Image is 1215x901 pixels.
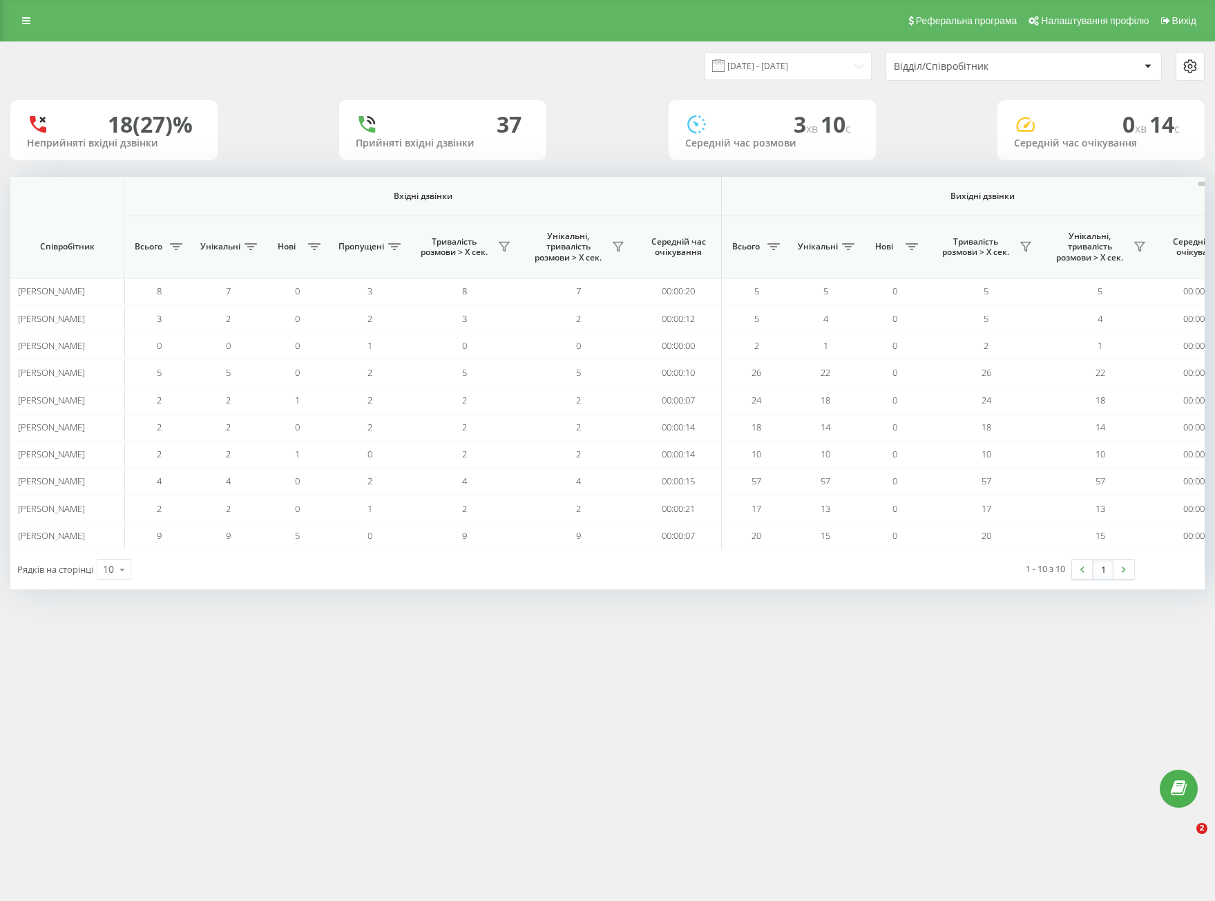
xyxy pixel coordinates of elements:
span: 1 [823,339,828,352]
span: 5 [984,312,988,325]
td: 00:00:20 [635,278,722,305]
span: 57 [821,475,830,487]
a: 1 [1093,560,1113,579]
span: Вихід [1172,15,1196,26]
span: 13 [821,502,830,515]
span: 0 [367,448,372,460]
td: 00:00:21 [635,495,722,522]
td: 00:00:14 [635,441,722,468]
span: 2 [576,421,581,433]
span: 2 [367,366,372,379]
span: 20 [982,529,991,542]
span: 1 [295,448,300,460]
span: [PERSON_NAME] [18,394,85,406]
span: 2 [367,394,372,406]
iframe: Intercom live chat [1168,823,1201,856]
span: 5 [295,529,300,542]
span: 24 [752,394,761,406]
span: Середній час очікування [646,236,711,258]
span: Нові [867,241,901,252]
span: 18 [1096,394,1105,406]
span: Унікальні [200,241,240,252]
span: 5 [157,366,162,379]
span: 10 [821,109,851,139]
span: 0 [462,339,467,352]
span: 0 [892,502,897,515]
span: 14 [821,421,830,433]
span: 0 [892,475,897,487]
span: 7 [226,285,231,297]
span: 4 [157,475,162,487]
span: 5 [462,366,467,379]
span: 5 [1098,285,1102,297]
span: c [845,121,851,136]
span: 9 [226,529,231,542]
span: Унікальні, тривалість розмови > Х сек. [1050,231,1129,263]
span: 14 [1149,109,1180,139]
td: 00:00:07 [635,522,722,549]
span: 8 [462,285,467,297]
span: 0 [295,366,300,379]
span: 15 [1096,529,1105,542]
span: 7 [576,285,581,297]
span: 2 [367,421,372,433]
span: 1 [295,394,300,406]
span: 10 [982,448,991,460]
div: Середній час очікування [1014,137,1188,149]
td: 00:00:12 [635,305,722,332]
div: Прийняті вхідні дзвінки [356,137,530,149]
span: хв [1135,121,1149,136]
span: 18 [821,394,830,406]
span: 18 [982,421,991,433]
div: 10 [103,562,114,576]
span: 10 [1096,448,1105,460]
span: 0 [295,312,300,325]
td: 00:00:00 [635,332,722,359]
td: 00:00:14 [635,414,722,441]
span: Всього [729,241,763,252]
span: 9 [462,529,467,542]
span: 3 [462,312,467,325]
span: 5 [226,366,231,379]
span: 0 [295,502,300,515]
span: 3 [794,109,821,139]
span: 5 [823,285,828,297]
span: 0 [226,339,231,352]
span: 2 [754,339,759,352]
span: 2 [157,448,162,460]
span: 0 [295,475,300,487]
span: c [1174,121,1180,136]
span: 4 [1098,312,1102,325]
span: 0 [1122,109,1149,139]
span: 2 [576,312,581,325]
span: 0 [295,339,300,352]
span: 14 [1096,421,1105,433]
span: 2 [226,394,231,406]
span: 0 [576,339,581,352]
span: 2 [984,339,988,352]
div: Неприйняті вхідні дзвінки [27,137,201,149]
span: 2 [157,502,162,515]
span: 10 [752,448,761,460]
span: 4 [462,475,467,487]
td: 00:00:10 [635,359,722,386]
span: 26 [752,366,761,379]
span: 4 [823,312,828,325]
span: 2 [367,312,372,325]
span: 0 [892,366,897,379]
span: 0 [892,529,897,542]
span: Унікальні [798,241,838,252]
span: 2 [226,312,231,325]
span: 0 [892,312,897,325]
span: Пропущені [338,241,384,252]
span: 26 [982,366,991,379]
span: 2 [226,502,231,515]
div: 1 - 10 з 10 [1026,562,1065,576]
span: [PERSON_NAME] [18,529,85,542]
span: 22 [1096,366,1105,379]
span: 5 [984,285,988,297]
span: 0 [295,421,300,433]
span: 9 [576,529,581,542]
span: 2 [367,475,372,487]
span: Тривалість розмови > Х сек. [936,236,1015,258]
